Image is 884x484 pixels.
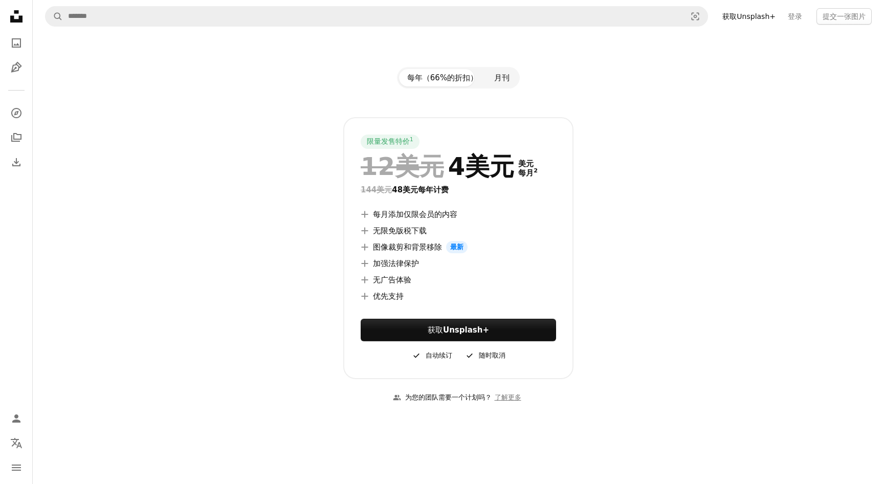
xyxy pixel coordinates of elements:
button: 语言 [6,433,27,453]
div: 4美元 [361,153,514,180]
a: 2 [532,168,540,178]
span: 每月 [518,168,538,178]
button: 每年（66%的折扣） [399,69,486,86]
span: 144美元 [361,185,392,194]
div: 自动续订 [411,349,452,362]
div: 随时取消 [465,349,505,362]
span: 12美元 [361,153,444,180]
button: 提交一张图片 [816,8,872,25]
div: 为您的团队需要一个计划吗？ [393,392,492,403]
a: 下载历史记录 [6,152,27,172]
li: 无限免版税下载 [361,225,556,237]
a: 1 [408,137,415,147]
a: 登录/注册 [6,408,27,429]
a: 集合 [6,127,27,148]
a: 探索 [6,103,27,123]
span: 最新 [446,241,468,253]
li: 无广告体验 [361,274,556,286]
sup: 2 [534,167,538,174]
a: 主页 — Unsplash [6,6,27,29]
a: 插图 [6,57,27,78]
strong: Unsplash+ [443,325,489,335]
button: 获取Unsplash+ [361,319,556,341]
div: 48美元 每年计费 [361,184,556,196]
button: 视觉搜索 [683,7,708,26]
sup: 1 [410,136,413,142]
a: 照片 [6,33,27,53]
div: 限量发售特价 [361,135,419,149]
button: 搜索Unsplash [46,7,63,26]
li: 每月添加仅限会员的内容 [361,208,556,221]
button: 月刊 [486,69,518,86]
span: 美元 [518,159,538,168]
li: 加强法律保护 [361,257,556,270]
li: 优先支持 [361,290,556,302]
form: 查找整个站点的视觉效果 [45,6,708,27]
li: 图像裁剪和背景移除 [361,241,556,253]
a: 登录 [782,8,808,25]
button: 菜单 [6,457,27,478]
a: 获取Unsplash+ [716,8,782,25]
a: 了解更多 [492,389,524,406]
